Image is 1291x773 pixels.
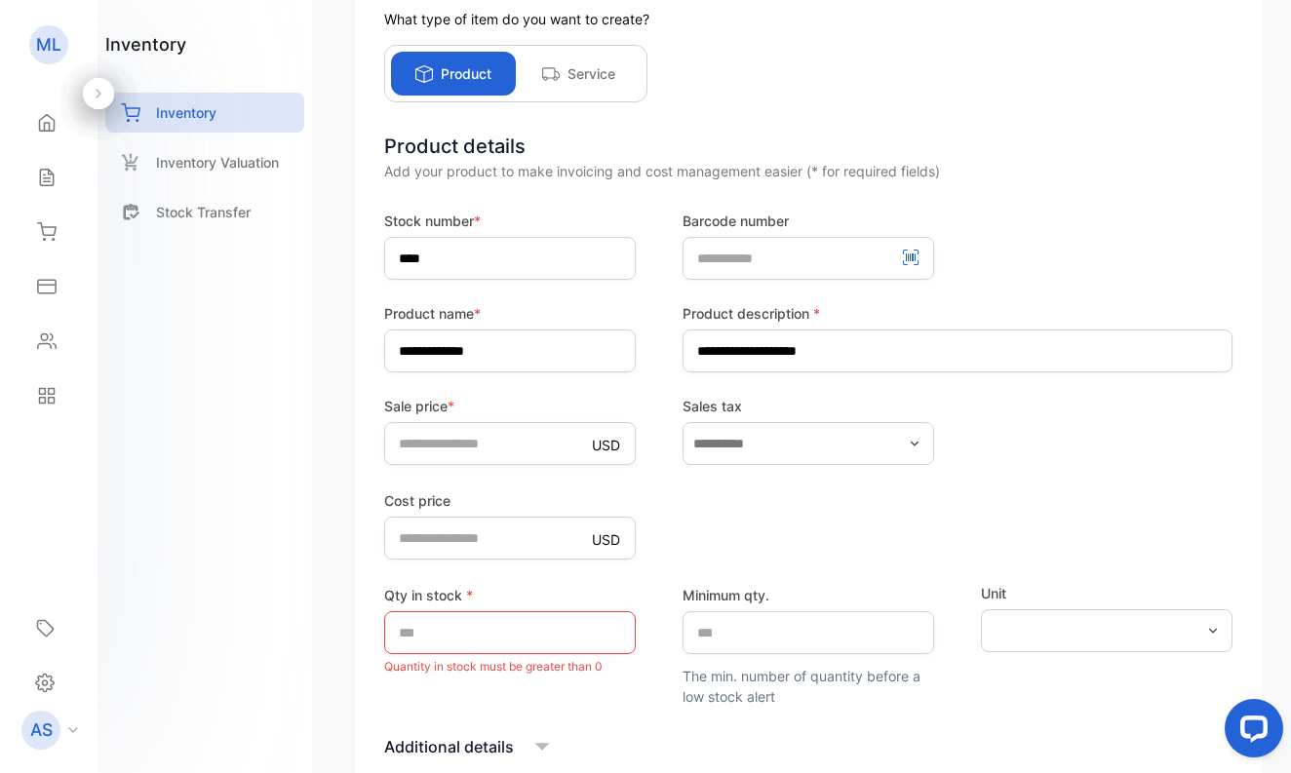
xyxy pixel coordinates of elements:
p: The min. number of quantity before a low stock alert [683,666,934,707]
p: ML [36,32,61,58]
label: Product description [683,303,1232,324]
p: USD [592,529,620,550]
p: Inventory [156,102,216,123]
p: USD [592,435,620,455]
label: Sales tax [683,396,934,416]
p: AS [30,717,53,743]
a: Inventory Valuation [105,142,304,182]
p: Inventory Valuation [156,152,279,173]
iframe: LiveChat chat widget [1209,691,1291,773]
label: Product name [384,303,636,324]
div: Product details [384,132,1232,161]
label: Sale price [384,396,636,416]
a: Inventory [105,93,304,133]
label: Unit [981,583,1232,603]
div: Add your product to make invoicing and cost management easier (* for required fields) [384,161,1232,181]
label: Cost price [384,490,636,511]
p: Quantity in stock must be greater than 0 [384,654,636,679]
p: What type of item do you want to create? [384,9,1232,29]
label: Stock number [384,211,636,231]
p: Additional details [384,735,514,758]
p: Product [441,63,491,84]
p: Service [567,63,615,84]
label: Barcode number [683,211,934,231]
p: Stock Transfer [156,202,251,222]
a: Stock Transfer [105,192,304,232]
label: Minimum qty. [683,585,934,605]
h1: inventory [105,31,186,58]
label: Qty in stock [384,585,636,605]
